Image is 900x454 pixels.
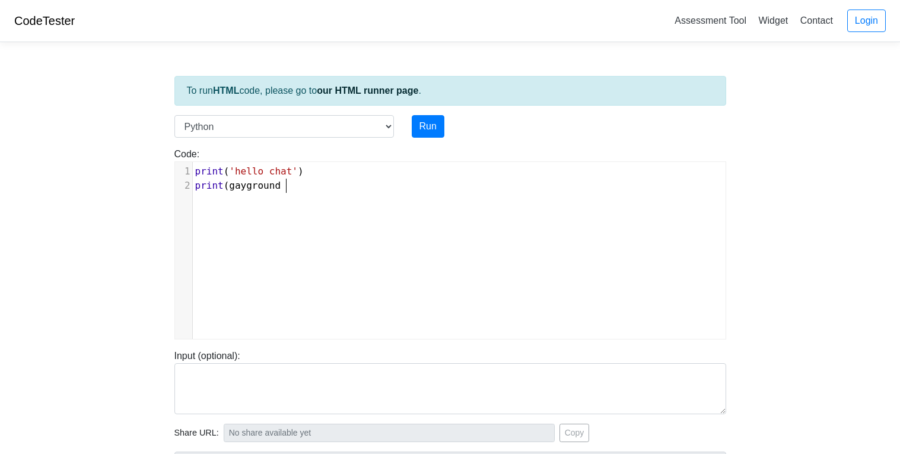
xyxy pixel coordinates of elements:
[412,115,444,138] button: Run
[174,427,219,440] span: Share URL:
[174,76,726,106] div: To run code, please go to .
[195,180,224,191] span: print
[166,147,735,339] div: Code:
[195,166,224,177] span: print
[224,424,555,442] input: No share available yet
[796,11,838,30] a: Contact
[175,179,192,193] div: 2
[166,349,735,414] div: Input (optional):
[213,85,239,96] strong: HTML
[14,14,75,27] a: CodeTester
[670,11,751,30] a: Assessment Tool
[847,9,886,32] a: Login
[195,180,287,191] span: (
[175,164,192,179] div: 1
[753,11,793,30] a: Widget
[229,180,281,191] span: gayground
[229,166,298,177] span: 'hello chat'
[195,166,304,177] span: ( )
[317,85,418,96] a: our HTML runner page
[559,424,590,442] button: Copy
